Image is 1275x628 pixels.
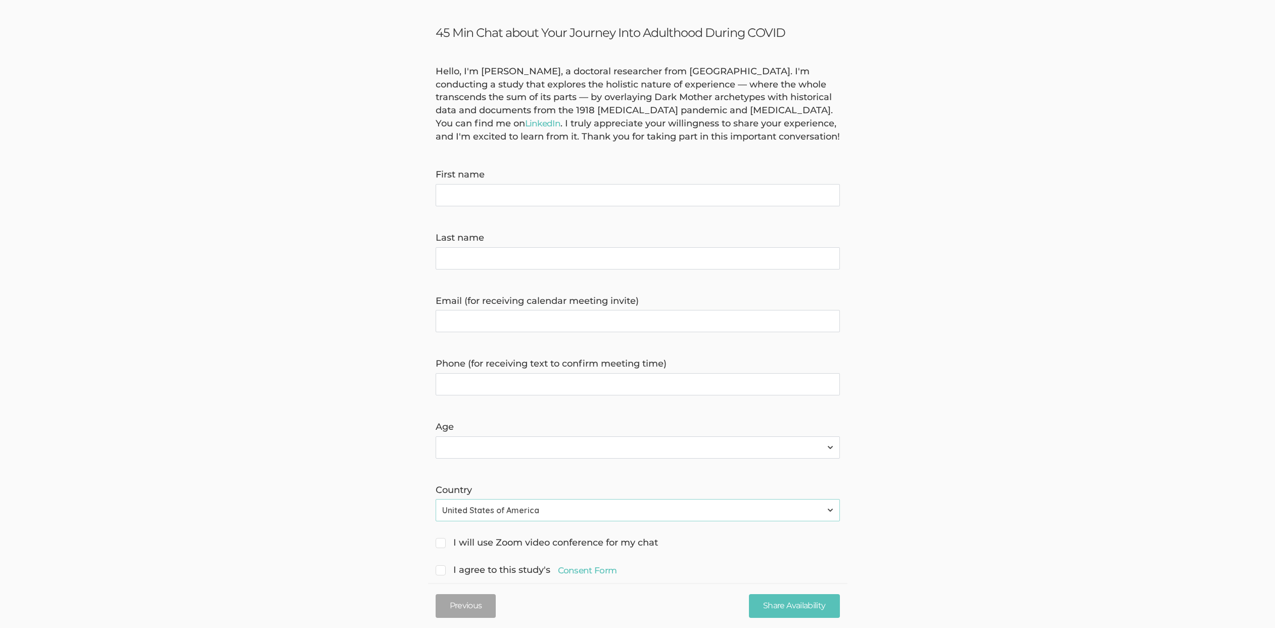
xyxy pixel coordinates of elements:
[436,484,840,497] label: Country
[436,232,840,245] label: Last name
[428,65,847,143] div: Hello, I'm [PERSON_NAME], a doctoral researcher from [GEOGRAPHIC_DATA]. I'm conducting a study th...
[436,421,840,434] label: Age
[525,118,561,128] a: LinkedIn
[436,168,840,182] label: First name
[558,564,617,576] a: Consent Form
[436,295,840,308] label: Email (for receiving calendar meeting invite)
[436,594,496,618] button: Previous
[436,357,840,371] label: Phone (for receiving text to confirm meeting time)
[436,536,658,550] span: I will use Zoom video conference for my chat
[749,594,839,618] input: Share Availability
[436,25,840,40] h3: 45 Min Chat about Your Journey Into Adulthood During COVID
[436,564,617,577] span: I agree to this study's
